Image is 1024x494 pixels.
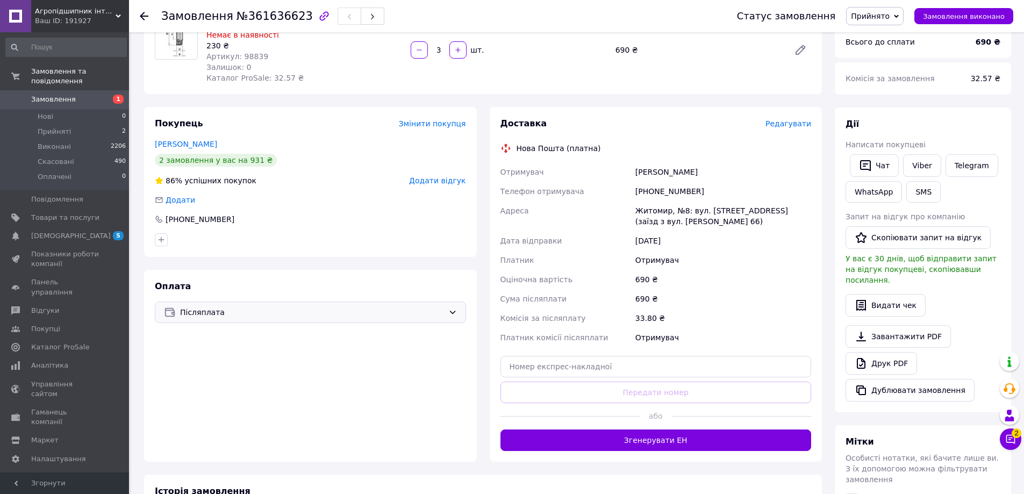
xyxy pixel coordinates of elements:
[31,454,86,464] span: Налаштування
[399,119,466,128] span: Змінити покупця
[500,168,544,176] span: Отримувач
[633,162,813,182] div: [PERSON_NAME]
[31,407,99,427] span: Гаманець компанії
[155,154,277,167] div: 2 замовлення у вас на 931 ₴
[38,127,71,137] span: Прийняті
[155,175,256,186] div: успішних покупок
[31,306,59,316] span: Відгуки
[846,254,997,284] span: У вас є 30 днів, щоб відправити запит на відгук покупцеві, скопіювавши посилання.
[31,361,68,370] span: Аналітика
[38,142,71,152] span: Виконані
[31,249,99,269] span: Показники роботи компанії
[846,294,926,317] button: Видати чек
[846,454,999,484] span: Особисті нотатки, які бачите лише ви. З їх допомогою можна фільтрувати замовлення
[31,277,99,297] span: Панель управління
[155,281,191,291] span: Оплата
[846,181,902,203] a: WhatsApp
[237,10,313,23] span: №361636623
[180,306,444,318] span: Післяплата
[846,226,991,249] button: Скопіювати запит на відгук
[765,119,811,128] span: Редагувати
[31,435,59,445] span: Маркет
[500,206,529,215] span: Адреса
[850,154,899,177] button: Чат
[206,63,252,71] span: Залишок: 0
[514,143,604,154] div: Нова Пошта (платна)
[500,314,586,323] span: Комісія за післяплату
[846,74,935,83] span: Комісія за замовлення
[500,333,608,342] span: Платник комісії післяплати
[851,12,890,20] span: Прийнято
[846,140,926,149] span: Написати покупцеві
[111,142,126,152] span: 2206
[737,11,836,22] div: Статус замовлення
[633,289,813,309] div: 690 ₴
[846,325,951,348] a: Завантажити PDF
[206,74,304,82] span: Каталог ProSale: 32.57 ₴
[155,140,217,148] a: [PERSON_NAME]
[468,45,485,55] div: шт.
[122,127,126,137] span: 2
[633,309,813,328] div: 33.80 ₴
[633,201,813,231] div: Житомир, №8: вул. [STREET_ADDRESS] (заїзд з вул. [PERSON_NAME] 66)
[500,237,562,245] span: Дата відправки
[906,181,941,203] button: SMS
[914,8,1013,24] button: Замовлення виконано
[35,16,129,26] div: Ваш ID: 191927
[633,231,813,250] div: [DATE]
[155,118,203,128] span: Покупець
[946,154,998,177] a: Telegram
[500,356,812,377] input: Номер експрес-накладної
[633,328,813,347] div: Отримувач
[166,176,182,185] span: 86%
[640,411,671,421] span: або
[790,39,811,61] a: Редагувати
[5,38,127,57] input: Пошук
[206,52,268,61] span: Артикул: 98839
[500,256,534,264] span: Платник
[1012,428,1021,438] span: 2
[164,214,235,225] div: [PHONE_NUMBER]
[923,12,1005,20] span: Замовлення виконано
[500,295,567,303] span: Сума післяплати
[971,74,1000,83] span: 32.57 ₴
[113,231,124,240] span: 5
[31,213,99,223] span: Товари та послуги
[500,429,812,451] button: Згенерувати ЕН
[846,212,965,221] span: Запит на відгук про компанію
[161,10,233,23] span: Замовлення
[122,112,126,121] span: 0
[38,172,71,182] span: Оплачені
[633,270,813,289] div: 690 ₴
[976,38,1000,46] b: 690 ₴
[611,42,785,58] div: 690 ₴
[846,436,874,447] span: Мітки
[31,231,111,241] span: [DEMOGRAPHIC_DATA]
[38,157,74,167] span: Скасовані
[633,182,813,201] div: [PHONE_NUMBER]
[31,380,99,399] span: Управління сайтом
[846,38,915,46] span: Всього до сплати
[31,342,89,352] span: Каталог ProSale
[633,250,813,270] div: Отримувач
[846,119,859,129] span: Дії
[38,112,53,121] span: Нові
[500,118,547,128] span: Доставка
[160,17,193,59] img: Сальник 105*140*15 TC ERIKS
[140,11,148,22] div: Повернутися назад
[846,379,975,402] button: Дублювати замовлення
[31,67,129,86] span: Замовлення та повідомлення
[500,275,572,284] span: Оціночна вартість
[35,6,116,16] span: Агропідшипник інтернет-магазин
[31,95,76,104] span: Замовлення
[903,154,941,177] a: Viber
[206,40,402,51] div: 230 ₴
[206,31,279,39] span: Немає в наявності
[500,187,584,196] span: Телефон отримувача
[1000,428,1021,450] button: Чат з покупцем2
[122,172,126,182] span: 0
[166,196,195,204] span: Додати
[113,95,124,104] span: 1
[31,324,60,334] span: Покупці
[31,195,83,204] span: Повідомлення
